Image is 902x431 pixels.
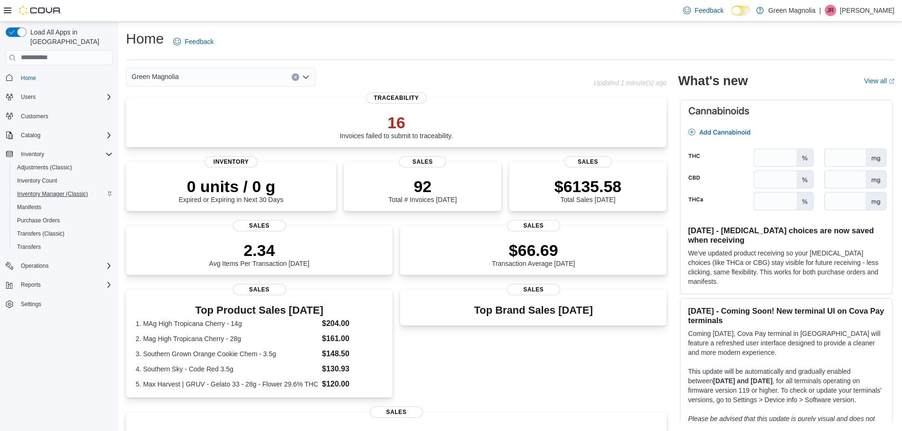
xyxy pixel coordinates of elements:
[13,202,113,213] span: Manifests
[13,228,113,239] span: Transfers (Classic)
[17,299,45,310] a: Settings
[554,177,622,203] div: Total Sales [DATE]
[209,241,310,267] div: Avg Items Per Transaction [DATE]
[2,259,116,273] button: Operations
[17,279,113,290] span: Reports
[17,149,113,160] span: Inventory
[233,284,286,295] span: Sales
[322,318,383,329] dd: $204.00
[678,73,748,88] h2: What's new
[21,281,41,289] span: Reports
[209,241,310,260] p: 2.34
[17,130,113,141] span: Catalog
[126,29,164,48] h1: Home
[17,110,113,122] span: Customers
[688,329,884,357] p: Coming [DATE], Cova Pay terminal in [GEOGRAPHIC_DATA] will feature a refreshed user interface des...
[864,77,894,85] a: View allExternal link
[17,72,40,84] a: Home
[340,113,453,140] div: Invoices failed to submit to traceability.
[136,319,318,328] dt: 1. MAg High Tropicana Cherry - 14g
[564,156,612,167] span: Sales
[2,90,116,104] button: Users
[185,37,214,46] span: Feedback
[474,305,593,316] h3: Top Brand Sales [DATE]
[21,113,48,120] span: Customers
[136,334,318,343] dt: 2. Mag High Tropicana Cherry - 28g
[688,226,884,245] h3: [DATE] - [MEDICAL_DATA] choices are now saved when receiving
[21,150,44,158] span: Inventory
[2,148,116,161] button: Inventory
[554,177,622,196] p: $6135.58
[17,230,64,237] span: Transfers (Classic)
[17,72,113,84] span: Home
[21,93,36,101] span: Users
[13,175,61,186] a: Inventory Count
[322,363,383,375] dd: $130.93
[17,203,41,211] span: Manifests
[695,6,723,15] span: Feedback
[768,5,816,16] p: Green Magnolia
[688,367,884,405] p: This update will be automatically and gradually enabled between , for all terminals operating on ...
[322,348,383,360] dd: $148.50
[17,279,45,290] button: Reports
[19,6,62,15] img: Cova
[9,227,116,240] button: Transfers (Classic)
[17,164,72,171] span: Adjustments (Classic)
[21,74,36,82] span: Home
[9,187,116,201] button: Inventory Manager (Classic)
[13,228,68,239] a: Transfers (Classic)
[388,177,456,203] div: Total # Invoices [DATE]
[507,284,560,295] span: Sales
[6,67,113,336] nav: Complex example
[679,1,727,20] a: Feedback
[17,177,57,185] span: Inventory Count
[17,243,41,251] span: Transfers
[17,111,52,122] a: Customers
[492,241,575,260] p: $66.69
[21,300,41,308] span: Settings
[136,379,318,389] dt: 5. Max Harvest | GRUV - Gelato 33 - 28g - Flower 29.6% THC
[179,177,284,196] p: 0 units / 0 g
[732,6,751,16] input: Dark Mode
[292,73,299,81] button: Clear input
[21,262,49,270] span: Operations
[827,5,834,16] span: JR
[825,5,836,16] div: Jammie Reed
[9,201,116,214] button: Manifests
[13,215,64,226] a: Purchase Orders
[27,27,113,46] span: Load All Apps in [GEOGRAPHIC_DATA]
[17,260,53,272] button: Operations
[9,214,116,227] button: Purchase Orders
[399,156,447,167] span: Sales
[179,177,284,203] div: Expired or Expiring in Next 30 Days
[17,298,113,310] span: Settings
[170,32,217,51] a: Feedback
[302,73,310,81] button: Open list of options
[819,5,821,16] p: |
[205,156,258,167] span: Inventory
[9,240,116,254] button: Transfers
[2,297,116,311] button: Settings
[233,220,286,231] span: Sales
[132,71,179,82] span: Green Magnolia
[13,241,113,253] span: Transfers
[366,92,427,104] span: Traceability
[17,91,113,103] span: Users
[507,220,560,231] span: Sales
[17,190,88,198] span: Inventory Manager (Classic)
[2,109,116,123] button: Customers
[388,177,456,196] p: 92
[13,162,76,173] a: Adjustments (Classic)
[594,79,667,87] p: Updated 1 minute(s) ago
[9,174,116,187] button: Inventory Count
[9,161,116,174] button: Adjustments (Classic)
[13,175,113,186] span: Inventory Count
[13,215,113,226] span: Purchase Orders
[688,248,884,286] p: We've updated product receiving so your [MEDICAL_DATA] choices (like THCa or CBG) stay visible fo...
[370,406,423,418] span: Sales
[13,188,113,200] span: Inventory Manager (Classic)
[322,378,383,390] dd: $120.00
[2,278,116,291] button: Reports
[688,306,884,325] h3: [DATE] - Coming Soon! New terminal UI on Cova Pay terminals
[136,364,318,374] dt: 4. Southern Sky - Code Red 3.5g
